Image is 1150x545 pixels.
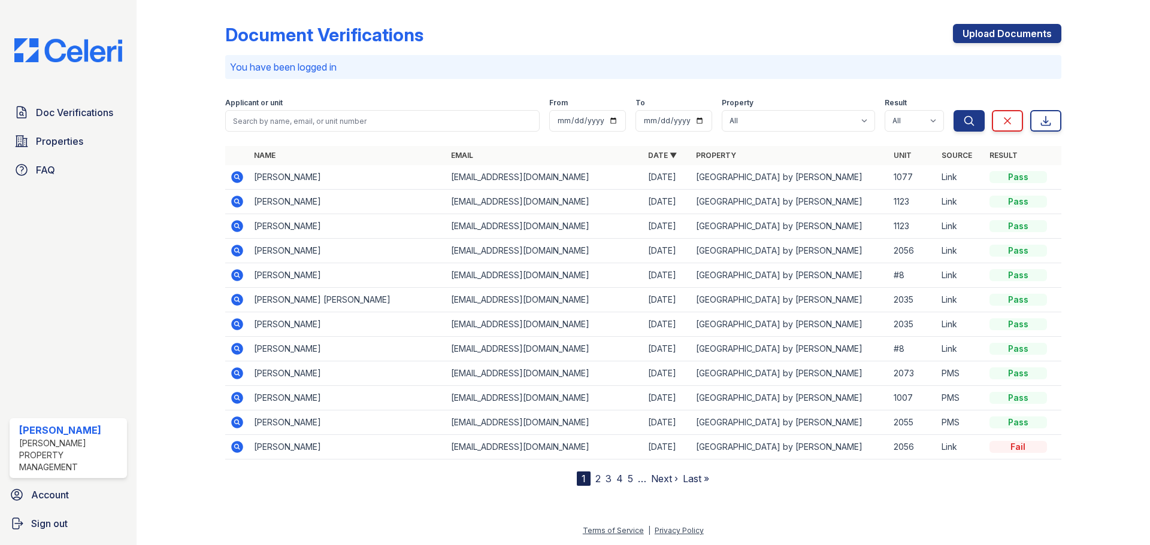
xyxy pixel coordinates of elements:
td: [EMAIL_ADDRESS][DOMAIN_NAME] [446,214,643,239]
div: Pass [989,367,1047,379]
td: [DATE] [643,337,691,361]
input: Search by name, email, or unit number [225,110,540,132]
td: [DATE] [643,386,691,410]
td: 1123 [889,190,937,214]
td: 2035 [889,312,937,337]
td: [PERSON_NAME] [249,435,446,459]
td: Link [937,165,985,190]
div: Pass [989,416,1047,428]
td: [DATE] [643,312,691,337]
td: PMS [937,361,985,386]
a: Terms of Service [583,526,644,535]
div: Pass [989,269,1047,281]
td: PMS [937,410,985,435]
td: [EMAIL_ADDRESS][DOMAIN_NAME] [446,361,643,386]
td: [PERSON_NAME] [249,410,446,435]
span: … [638,471,646,486]
a: Upload Documents [953,24,1061,43]
td: [DATE] [643,263,691,288]
td: 2055 [889,410,937,435]
td: [GEOGRAPHIC_DATA] by [PERSON_NAME] [691,239,888,263]
td: [GEOGRAPHIC_DATA] by [PERSON_NAME] [691,165,888,190]
td: [GEOGRAPHIC_DATA] by [PERSON_NAME] [691,435,888,459]
a: 4 [616,473,623,485]
td: 1123 [889,214,937,239]
a: 3 [606,473,612,485]
div: Pass [989,220,1047,232]
td: [PERSON_NAME] [249,337,446,361]
a: Source [942,151,972,160]
td: 2056 [889,239,937,263]
div: [PERSON_NAME] Property Management [19,437,122,473]
td: [GEOGRAPHIC_DATA] by [PERSON_NAME] [691,361,888,386]
div: Pass [989,343,1047,355]
td: PMS [937,386,985,410]
img: CE_Logo_Blue-a8612792a0a2168367f1c8372b55b34899dd931a85d93a1a3d3e32e68fde9ad4.png [5,38,132,62]
a: Last » [683,473,709,485]
td: [EMAIL_ADDRESS][DOMAIN_NAME] [446,239,643,263]
td: [DATE] [643,361,691,386]
td: 2035 [889,288,937,312]
a: Result [989,151,1018,160]
td: Link [937,239,985,263]
a: Date ▼ [648,151,677,160]
td: Link [937,190,985,214]
td: [EMAIL_ADDRESS][DOMAIN_NAME] [446,263,643,288]
a: Properties [10,129,127,153]
td: [DATE] [643,410,691,435]
td: [EMAIL_ADDRESS][DOMAIN_NAME] [446,337,643,361]
td: [PERSON_NAME] [249,239,446,263]
td: [EMAIL_ADDRESS][DOMAIN_NAME] [446,288,643,312]
div: Pass [989,318,1047,330]
a: Name [254,151,276,160]
td: [GEOGRAPHIC_DATA] by [PERSON_NAME] [691,214,888,239]
td: 2073 [889,361,937,386]
a: Next › [651,473,678,485]
a: FAQ [10,158,127,182]
span: Account [31,488,69,502]
a: Property [696,151,736,160]
td: 1077 [889,165,937,190]
label: Result [885,98,907,108]
td: [PERSON_NAME] [249,312,446,337]
td: [DATE] [643,239,691,263]
td: Link [937,337,985,361]
label: Property [722,98,753,108]
a: Sign out [5,511,132,535]
td: [PERSON_NAME] [249,361,446,386]
div: 1 [577,471,591,486]
td: [PERSON_NAME] [249,190,446,214]
td: [PERSON_NAME] [249,386,446,410]
td: [GEOGRAPHIC_DATA] by [PERSON_NAME] [691,386,888,410]
div: | [648,526,650,535]
div: [PERSON_NAME] [19,423,122,437]
label: From [549,98,568,108]
div: Pass [989,171,1047,183]
td: Link [937,263,985,288]
td: [GEOGRAPHIC_DATA] by [PERSON_NAME] [691,337,888,361]
a: Privacy Policy [655,526,704,535]
label: To [635,98,645,108]
span: Doc Verifications [36,105,113,120]
td: [EMAIL_ADDRESS][DOMAIN_NAME] [446,312,643,337]
td: [DATE] [643,214,691,239]
td: [DATE] [643,165,691,190]
a: Email [451,151,473,160]
td: 1007 [889,386,937,410]
td: [EMAIL_ADDRESS][DOMAIN_NAME] [446,410,643,435]
td: [DATE] [643,435,691,459]
td: [EMAIL_ADDRESS][DOMAIN_NAME] [446,190,643,214]
td: [GEOGRAPHIC_DATA] by [PERSON_NAME] [691,312,888,337]
td: [PERSON_NAME] [PERSON_NAME] [249,288,446,312]
label: Applicant or unit [225,98,283,108]
td: Link [937,288,985,312]
span: FAQ [36,163,55,177]
td: [GEOGRAPHIC_DATA] by [PERSON_NAME] [691,288,888,312]
div: Pass [989,245,1047,257]
td: [GEOGRAPHIC_DATA] by [PERSON_NAME] [691,410,888,435]
td: Link [937,435,985,459]
a: Doc Verifications [10,101,127,124]
div: Pass [989,196,1047,208]
td: [EMAIL_ADDRESS][DOMAIN_NAME] [446,435,643,459]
